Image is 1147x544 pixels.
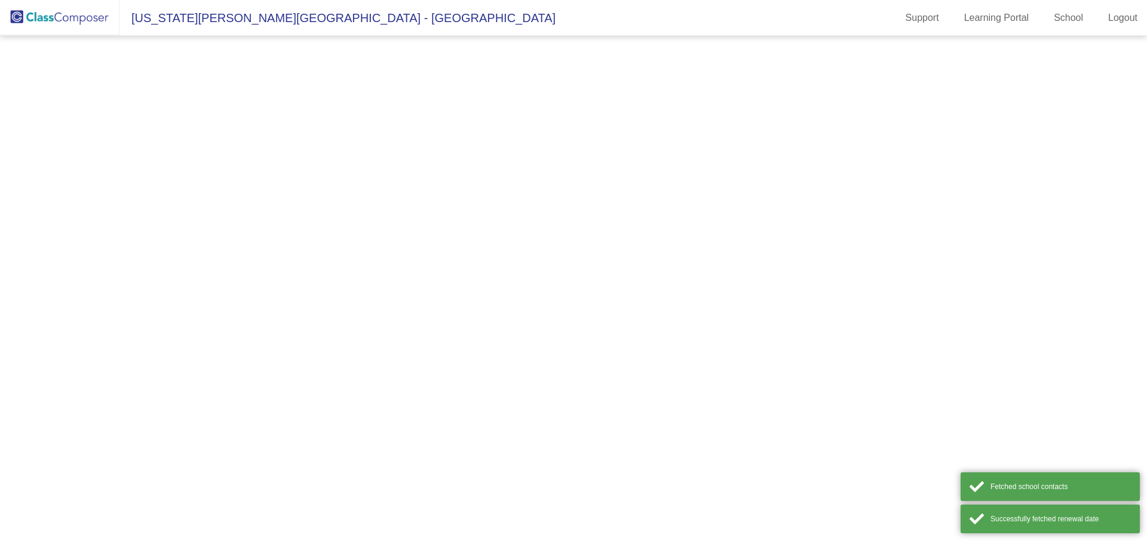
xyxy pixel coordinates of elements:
span: [US_STATE][PERSON_NAME][GEOGRAPHIC_DATA] - [GEOGRAPHIC_DATA] [119,8,556,27]
a: Learning Portal [955,8,1039,27]
div: Successfully fetched renewal date [990,514,1131,524]
a: Logout [1099,8,1147,27]
a: Support [896,8,949,27]
a: School [1044,8,1093,27]
div: Fetched school contacts [990,481,1131,492]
